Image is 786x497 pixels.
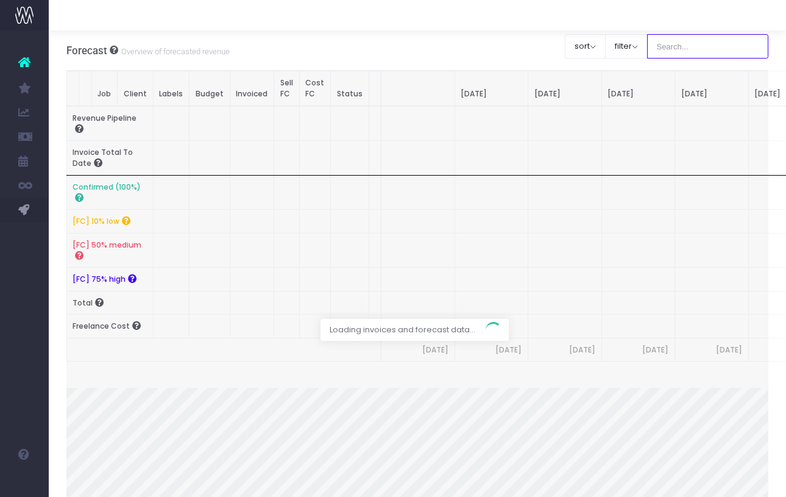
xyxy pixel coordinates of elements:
button: filter [605,34,648,59]
img: images/default_profile_image.png [15,473,34,491]
span: Forecast [66,45,107,57]
span: Loading invoices and forecast data... [320,319,484,341]
small: Overview of forecasted revenue [118,45,230,57]
button: sort [565,34,606,59]
input: Search... [647,34,769,59]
